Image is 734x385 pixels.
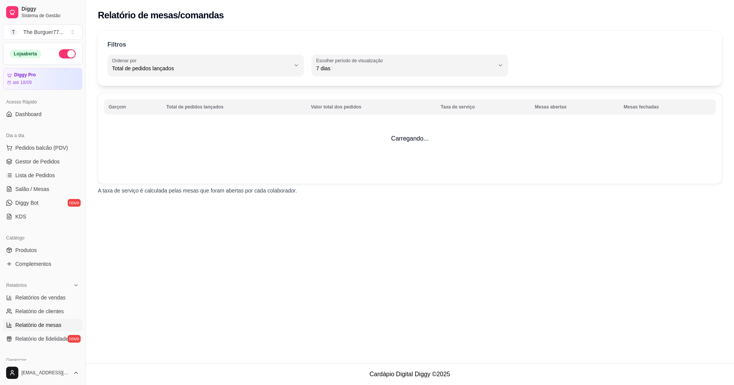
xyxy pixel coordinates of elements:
span: Produtos [15,246,37,254]
a: Relatórios de vendas [3,291,82,304]
span: Relatórios de vendas [15,294,66,301]
a: Diggy Botnovo [3,197,82,209]
span: Relatório de fidelidade [15,335,68,343]
td: Carregando... [98,93,722,184]
div: Catálogo [3,232,82,244]
span: Diggy Bot [15,199,39,207]
h2: Relatório de mesas/comandas [98,9,224,21]
a: Complementos [3,258,82,270]
span: Relatório de clientes [15,307,64,315]
div: Loja aberta [10,50,41,58]
a: Dashboard [3,108,82,120]
a: Lista de Pedidos [3,169,82,181]
a: Diggy Proaté 18/09 [3,68,82,90]
span: Complementos [15,260,51,268]
span: Salão / Mesas [15,185,49,193]
span: Diggy [21,6,79,13]
a: DiggySistema de Gestão [3,3,82,21]
p: Filtros [107,40,126,49]
span: Relatório de mesas [15,321,62,329]
span: Lista de Pedidos [15,171,55,179]
button: Pedidos balcão (PDV) [3,142,82,154]
div: Dia a dia [3,129,82,142]
span: Pedidos balcão (PDV) [15,144,68,152]
span: Sistema de Gestão [21,13,79,19]
article: Diggy Pro [14,72,36,78]
span: Gestor de Pedidos [15,158,60,165]
p: A taxa de serviço é calculada pelas mesas que foram abertas por cada colaborador. [98,187,722,194]
a: Relatório de clientes [3,305,82,317]
span: Total de pedidos lançados [112,65,290,72]
div: The Burguer77 ... [23,28,63,36]
a: Gestor de Pedidos [3,155,82,168]
a: Relatório de mesas [3,319,82,331]
label: Ordenar por [112,57,139,64]
a: Produtos [3,244,82,256]
article: até 18/09 [13,79,32,86]
footer: Cardápio Digital Diggy © 2025 [86,363,734,385]
span: T [10,28,17,36]
span: Relatórios [6,282,27,288]
span: 7 dias [316,65,494,72]
div: Gerenciar [3,354,82,366]
label: Escolher período de visualização [316,57,385,64]
span: Dashboard [15,110,42,118]
button: Select a team [3,24,82,40]
a: KDS [3,210,82,223]
button: Ordenar porTotal de pedidos lançados [107,55,304,76]
div: Acesso Rápido [3,96,82,108]
button: Escolher período de visualização7 dias [312,55,508,76]
span: [EMAIL_ADDRESS][DOMAIN_NAME] [21,370,70,376]
a: Salão / Mesas [3,183,82,195]
button: [EMAIL_ADDRESS][DOMAIN_NAME] [3,364,82,382]
button: Alterar Status [59,49,76,58]
a: Relatório de fidelidadenovo [3,333,82,345]
span: KDS [15,213,26,220]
